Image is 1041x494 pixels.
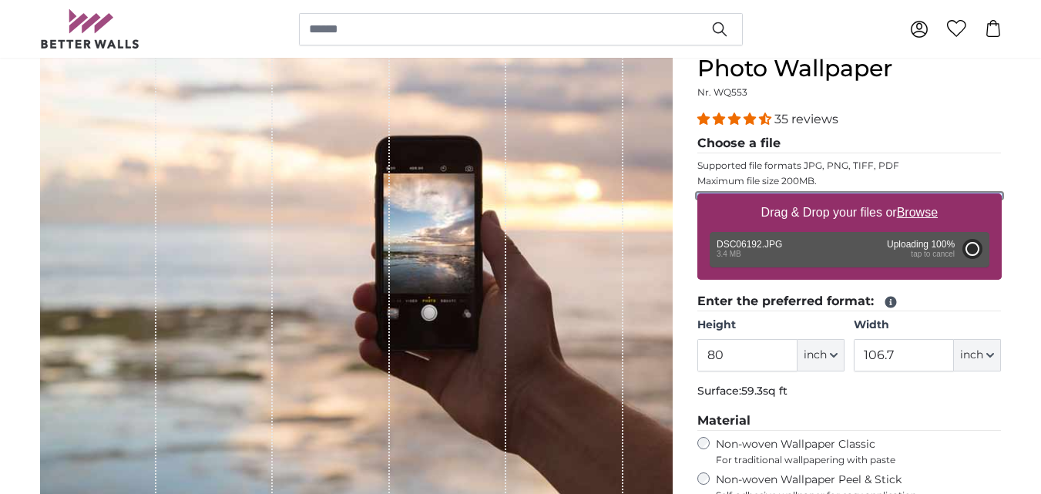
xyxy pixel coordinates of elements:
span: For traditional wallpapering with paste [716,454,1002,466]
p: Supported file formats JPG, PNG, TIFF, PDF [697,160,1002,172]
span: Nr. WQ553 [697,86,747,98]
legend: Choose a file [697,134,1002,153]
label: Drag & Drop your files or [754,197,943,228]
legend: Material [697,412,1002,431]
span: inch [960,348,983,363]
span: 59.3sq ft [741,384,787,398]
u: Browse [897,206,938,219]
img: Betterwalls [40,9,140,49]
span: 4.34 stars [697,112,774,126]
label: Non-woven Wallpaper Classic [716,437,1002,466]
label: Width [854,318,1001,333]
span: inch [804,348,827,363]
button: inch [954,339,1001,371]
span: 35 reviews [774,112,838,126]
legend: Enter the preferred format: [697,292,1002,311]
p: Maximum file size 200MB. [697,175,1002,187]
p: Surface: [697,384,1002,399]
label: Height [697,318,845,333]
button: inch [798,339,845,371]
